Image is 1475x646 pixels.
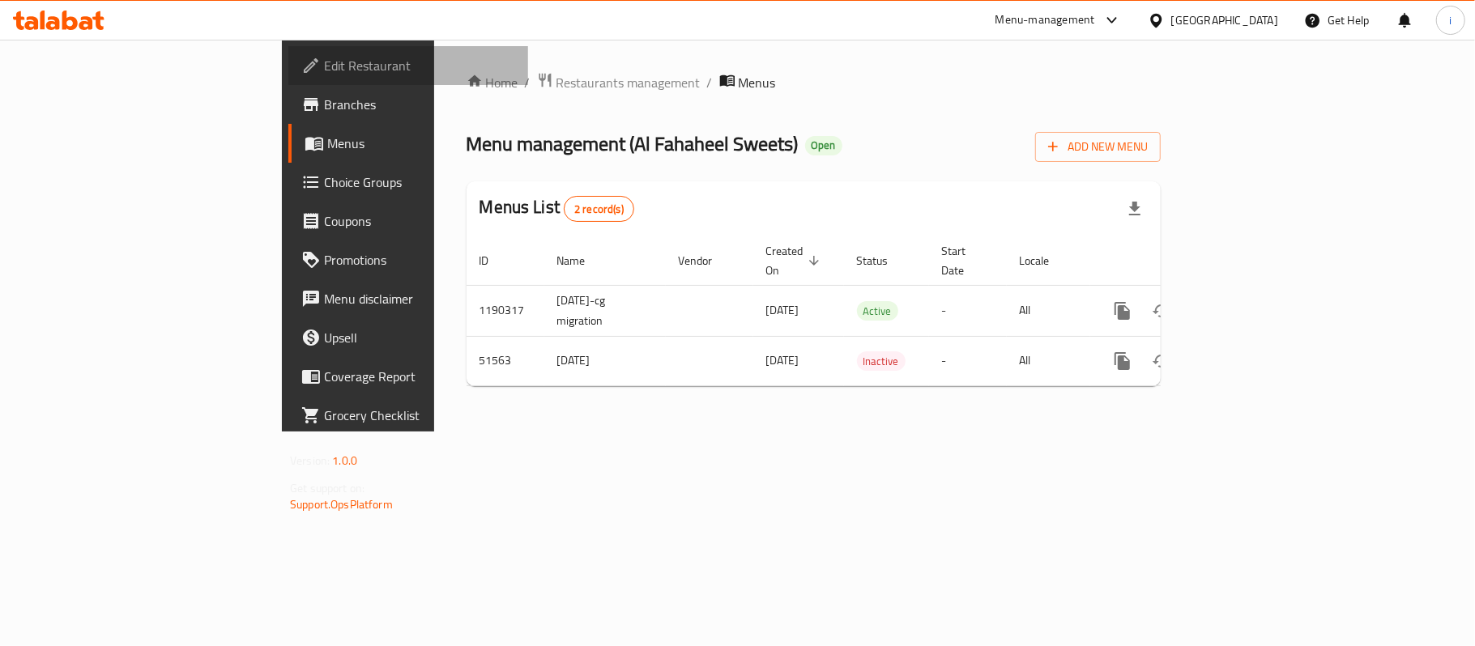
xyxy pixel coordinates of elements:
[857,251,910,270] span: Status
[324,328,515,347] span: Upsell
[1171,11,1278,29] div: [GEOGRAPHIC_DATA]
[739,73,776,92] span: Menus
[327,134,515,153] span: Menus
[290,478,364,499] span: Get support on:
[288,396,528,435] a: Grocery Checklist
[324,406,515,425] span: Grocery Checklist
[557,251,607,270] span: Name
[1007,285,1090,336] td: All
[324,56,515,75] span: Edit Restaurant
[857,302,898,321] span: Active
[467,72,1161,93] nav: breadcrumb
[564,196,634,222] div: Total records count
[288,46,528,85] a: Edit Restaurant
[707,73,713,92] li: /
[288,124,528,163] a: Menus
[324,95,515,114] span: Branches
[288,357,528,396] a: Coverage Report
[857,352,906,371] span: Inactive
[1103,342,1142,380] button: more
[290,494,393,515] a: Support.OpsPlatform
[480,251,510,270] span: ID
[1035,132,1161,162] button: Add New Menu
[995,11,1095,30] div: Menu-management
[288,163,528,202] a: Choice Groups
[1048,137,1148,157] span: Add New Menu
[288,85,528,124] a: Branches
[544,336,666,385] td: [DATE]
[324,289,515,308] span: Menu disclaimer
[857,301,898,321] div: Active
[929,336,1007,385] td: -
[805,138,842,152] span: Open
[766,300,799,321] span: [DATE]
[556,73,701,92] span: Restaurants management
[1007,336,1090,385] td: All
[942,241,987,280] span: Start Date
[766,350,799,371] span: [DATE]
[1020,251,1071,270] span: Locale
[324,211,515,231] span: Coupons
[1115,189,1154,228] div: Export file
[929,285,1007,336] td: -
[288,202,528,240] a: Coupons
[1449,11,1452,29] span: i
[467,125,799,162] span: Menu management ( Al Fahaheel Sweets )
[288,279,528,318] a: Menu disclaimer
[766,241,825,280] span: Created On
[1090,236,1272,286] th: Actions
[537,72,701,93] a: Restaurants management
[288,240,528,279] a: Promotions
[1103,291,1142,330] button: more
[679,251,734,270] span: Vendor
[480,195,634,222] h2: Menus List
[324,250,515,270] span: Promotions
[544,285,666,336] td: [DATE]-cg migration
[1142,291,1181,330] button: Change Status
[290,450,330,471] span: Version:
[332,450,357,471] span: 1.0.0
[324,367,515,386] span: Coverage Report
[1142,342,1181,380] button: Change Status
[565,202,633,217] span: 2 record(s)
[467,236,1272,386] table: enhanced table
[288,318,528,357] a: Upsell
[324,172,515,192] span: Choice Groups
[805,136,842,155] div: Open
